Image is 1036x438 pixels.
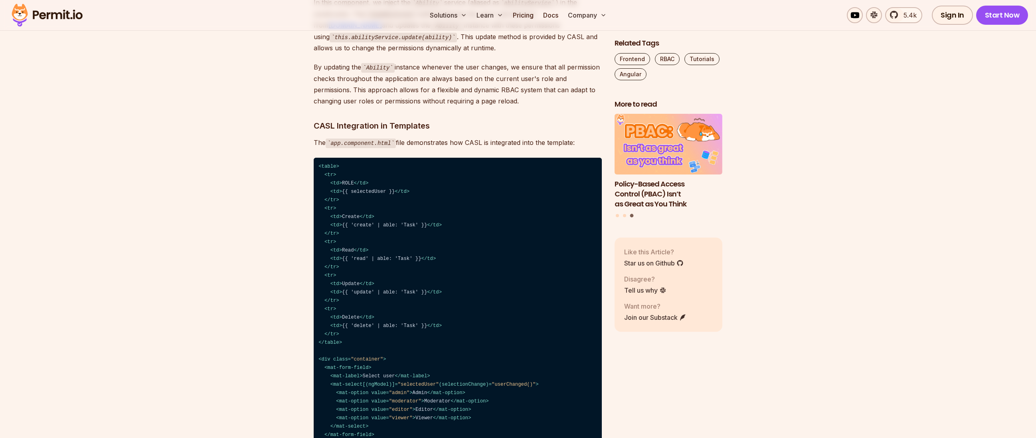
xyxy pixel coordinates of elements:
[354,248,368,253] span: </ >
[624,274,666,284] p: Disagree?
[427,289,442,295] span: </ >
[389,407,413,412] span: "editor"
[360,315,374,320] span: </ >
[976,6,1028,25] a: Start Now
[330,281,342,287] span: < >
[372,407,386,412] span: value
[624,258,684,268] a: Star us on Github
[368,382,389,387] span: ngModel
[324,231,339,236] span: </ >
[366,214,372,220] span: td
[427,7,470,23] button: Solutions
[327,306,333,312] span: tr
[333,189,339,194] span: td
[451,398,489,404] span: </ >
[339,415,369,421] span: mat-option
[372,415,386,421] span: value
[615,114,722,209] a: Policy-Based Access Control (PBAC) Isn’t as Great as You ThinkPolicy-Based Access Control (PBAC) ...
[616,214,619,217] button: Go to slide 1
[333,214,339,220] span: td
[624,313,686,322] a: Join our Substack
[615,114,722,175] img: Policy-Based Access Control (PBAC) Isn’t as Great as You Think
[330,180,342,186] span: < >
[330,382,539,387] span: < [( )]= ( )= >
[330,424,369,429] span: </ >
[361,63,395,73] code: Ability
[389,390,409,396] span: "admin"
[360,248,366,253] span: td
[330,214,342,220] span: < >
[433,390,463,396] span: mat-option
[433,407,471,412] span: </ >
[427,256,433,262] span: td
[360,281,374,287] span: </ >
[492,382,536,387] span: "userChanged()"
[389,415,413,421] span: "viewer"
[624,285,666,295] a: Tell us why
[336,424,366,429] span: mat-select
[684,53,720,65] a: Tutorials
[351,357,383,362] span: "container"
[615,53,650,65] a: Frontend
[333,281,339,287] span: td
[333,373,360,379] span: mat-label
[326,139,396,148] code: app.component.html
[324,273,336,278] span: < >
[395,189,409,194] span: </ >
[372,390,386,396] span: value
[333,323,339,329] span: td
[372,398,386,404] span: value
[327,365,368,371] span: mat-form-field
[324,365,372,371] span: < >
[330,264,336,270] span: tr
[442,382,486,387] span: selectionChange
[427,390,465,396] span: </ >
[510,7,537,23] a: Pricing
[330,298,336,303] span: tr
[885,7,922,23] a: 5.4k
[324,331,339,337] span: </ >
[433,323,439,329] span: td
[339,407,369,412] span: mat-option
[333,180,339,186] span: td
[330,248,342,253] span: < >
[540,7,561,23] a: Docs
[322,164,336,169] span: table
[324,432,374,438] span: </ >
[623,214,626,217] button: Go to slide 2
[330,331,336,337] span: tr
[327,206,333,211] span: tr
[324,340,339,345] span: table
[615,179,722,209] h3: Policy-Based Access Control (PBAC) Isn’t as Great as You Think
[336,390,412,396] span: < = >
[8,2,86,29] img: Permit logo
[427,222,442,228] span: </ >
[330,231,336,236] span: tr
[333,256,339,262] span: td
[330,373,363,379] span: < >
[932,6,973,25] a: Sign In
[389,398,421,404] span: "moderator"
[330,256,342,262] span: < >
[314,61,602,107] p: By updating the instance whenever the user changes, we ensure that all permission checks througho...
[433,289,439,295] span: td
[615,68,647,80] a: Angular
[333,357,348,362] span: class
[318,164,339,169] span: < >
[339,390,369,396] span: mat-option
[366,315,372,320] span: td
[318,357,386,362] span: < = >
[615,38,722,48] h2: Related Tags
[327,273,333,278] span: tr
[395,373,430,379] span: </ >
[324,239,336,245] span: < >
[330,315,342,320] span: < >
[333,315,339,320] span: td
[398,382,439,387] span: "selectedUser"
[433,415,471,421] span: </ >
[330,33,457,42] code: this.abilityService.update(ability)
[565,7,610,23] button: Company
[324,306,336,312] span: < >
[336,407,415,412] span: < = >
[439,407,469,412] span: mat-option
